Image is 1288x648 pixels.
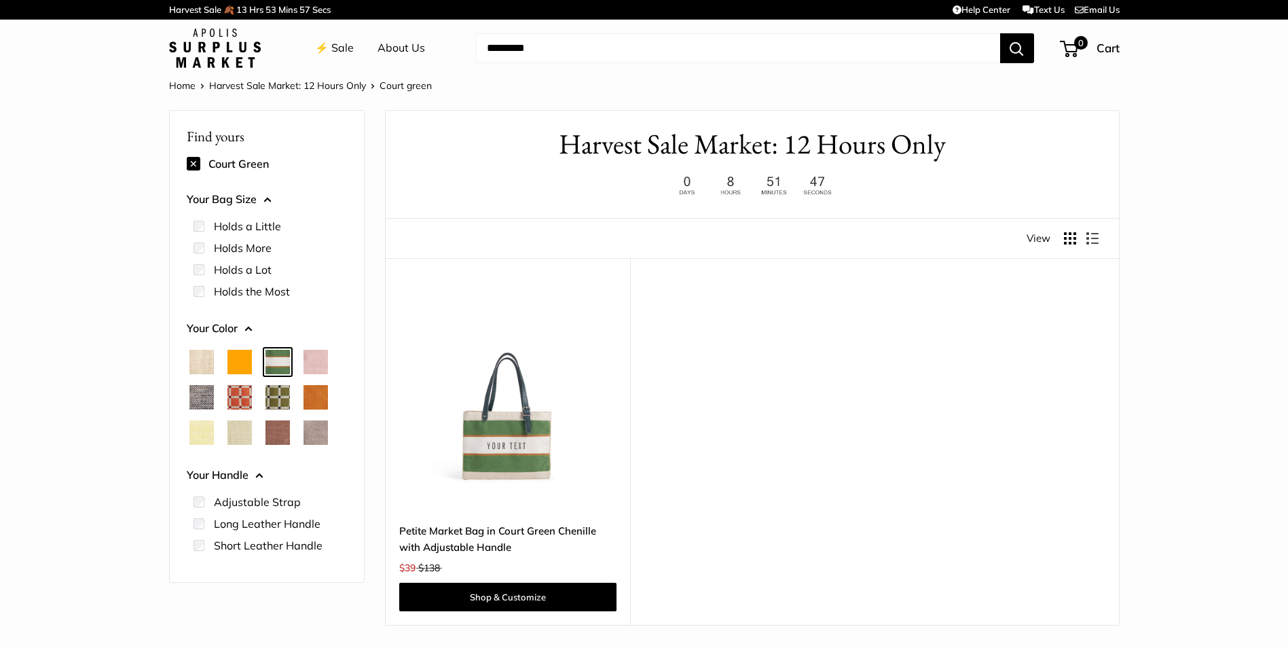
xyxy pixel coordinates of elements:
[265,350,290,374] button: Court Green
[399,523,617,555] a: Petite Market Bag in Court Green Chenille with Adjustable Handle
[227,420,252,445] button: Mint Sorbet
[236,4,247,15] span: 13
[187,190,347,210] button: Your Bag Size
[399,292,617,509] a: description_Our very first Chenille-Jute Market bagdescription_Adjustable Handles for whatever mo...
[399,583,617,611] a: Shop & Customize
[953,4,1010,15] a: Help Center
[214,494,301,510] label: Adjustable Strap
[476,33,1000,63] input: Search...
[265,4,276,15] span: 53
[189,420,214,445] button: Daisy
[418,562,440,574] span: $138
[169,29,261,68] img: Apolis: Surplus Market
[312,4,331,15] span: Secs
[187,123,347,149] p: Find yours
[380,79,432,92] span: Court green
[265,385,290,410] button: Chenille Window Sage
[406,124,1099,164] h1: Harvest Sale Market: 12 Hours Only
[249,4,263,15] span: Hrs
[187,465,347,486] button: Your Handle
[1023,4,1064,15] a: Text Us
[214,283,290,300] label: Holds the Most
[214,537,323,554] label: Short Leather Handle
[303,420,328,445] button: Taupe
[169,79,196,92] a: Home
[214,218,281,234] label: Holds a Little
[378,38,425,58] a: About Us
[299,4,310,15] span: 57
[1027,229,1050,248] span: View
[1000,33,1034,63] button: Search
[399,562,416,574] span: $39
[265,420,290,445] button: Mustang
[1097,41,1120,55] span: Cart
[189,350,214,374] button: Natural
[209,79,366,92] a: Harvest Sale Market: 12 Hours Only
[1061,37,1120,59] a: 0 Cart
[303,350,328,374] button: Blush
[214,262,272,278] label: Holds a Lot
[187,319,347,339] button: Your Color
[1073,36,1087,50] span: 0
[189,385,214,410] button: Chambray
[227,385,252,410] button: Chenille Window Brick
[1086,232,1099,245] button: Display products as list
[667,173,837,199] img: 12 hours only. Ends at 8pm
[227,350,252,374] button: Orange
[303,385,328,410] button: Cognac
[1075,4,1120,15] a: Email Us
[278,4,297,15] span: Mins
[399,292,617,509] img: description_Our very first Chenille-Jute Market bag
[1064,232,1076,245] button: Display products as grid
[187,153,347,175] div: Court Green
[169,77,432,94] nav: Breadcrumb
[214,516,320,532] label: Long Leather Handle
[214,240,272,256] label: Holds More
[315,38,354,58] a: ⚡️ Sale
